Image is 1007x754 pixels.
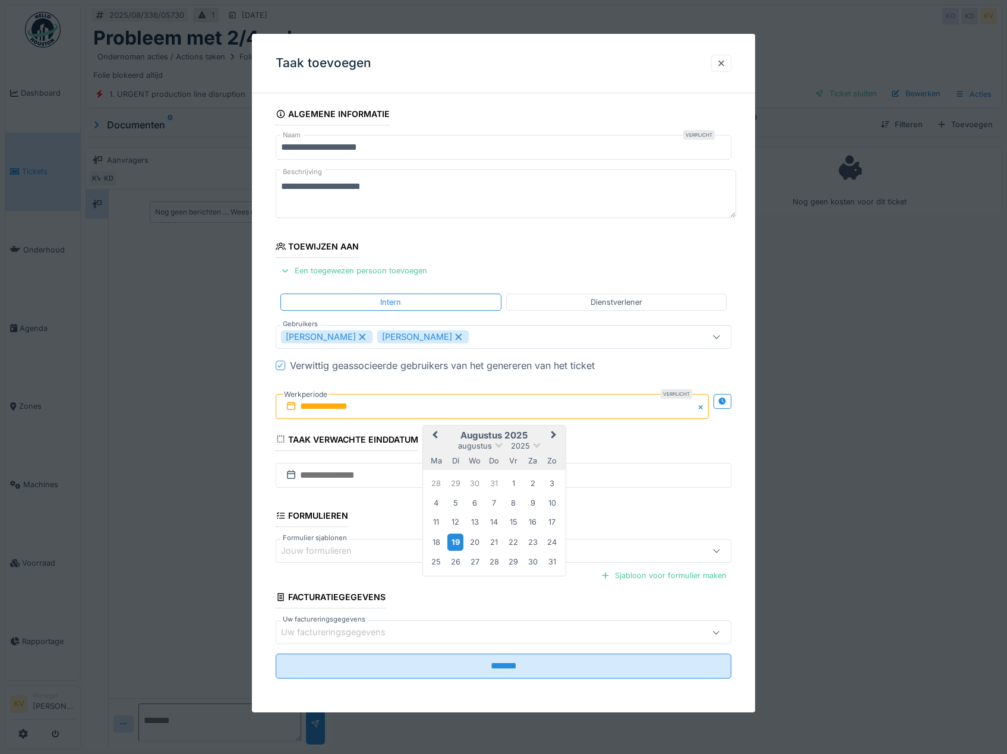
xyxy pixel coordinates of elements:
[276,238,359,258] div: Toewijzen aan
[283,388,329,401] label: Werkperiode
[683,130,715,140] div: Verplicht
[525,495,541,511] div: Choose zaterdag 9 augustus 2025
[544,453,560,469] div: zondag
[447,554,463,570] div: Choose dinsdag 26 augustus 2025
[506,476,522,492] div: Choose vrijdag 1 augustus 2025
[525,534,541,550] div: Choose zaterdag 23 augustus 2025
[280,165,324,179] label: Beschrijving
[281,544,368,557] div: Jouw formulieren
[696,394,709,419] button: Close
[447,534,463,551] div: Choose dinsdag 19 augustus 2025
[506,534,522,550] div: Choose vrijdag 22 augustus 2025
[486,495,502,511] div: Choose donderdag 7 augustus 2025
[486,554,502,570] div: Choose donderdag 28 augustus 2025
[596,567,731,583] div: Sjabloon voor formulier maken
[276,56,371,71] h3: Taak toevoegen
[486,453,502,469] div: donderdag
[591,296,642,308] div: Dienstverlener
[467,514,483,530] div: Choose woensdag 13 augustus 2025
[486,514,502,530] div: Choose donderdag 14 augustus 2025
[276,105,390,125] div: Algemene informatie
[525,554,541,570] div: Choose zaterdag 30 augustus 2025
[544,476,560,492] div: Choose zondag 3 augustus 2025
[486,534,502,550] div: Choose donderdag 21 augustus 2025
[280,319,320,329] label: Gebruikers
[276,263,432,279] div: Een toegewezen persoon toevoegen
[525,453,541,469] div: zaterdag
[467,534,483,550] div: Choose woensdag 20 augustus 2025
[545,427,564,446] button: Next Month
[544,554,560,570] div: Choose zondag 31 augustus 2025
[447,495,463,511] div: Choose dinsdag 5 augustus 2025
[486,476,502,492] div: Choose donderdag 31 juli 2025
[276,431,419,451] div: Taak verwachte einddatum
[467,495,483,511] div: Choose woensdag 6 augustus 2025
[276,588,386,608] div: Facturatiegegevens
[506,495,522,511] div: Choose vrijdag 8 augustus 2025
[428,534,444,550] div: Choose maandag 18 augustus 2025
[428,495,444,511] div: Choose maandag 4 augustus 2025
[447,514,463,530] div: Choose dinsdag 12 augustus 2025
[276,507,349,527] div: Formulieren
[428,476,444,492] div: Choose maandag 28 juli 2025
[544,534,560,550] div: Choose zondag 24 augustus 2025
[281,626,402,639] div: Uw factureringsgegevens
[428,453,444,469] div: maandag
[525,476,541,492] div: Choose zaterdag 2 augustus 2025
[525,514,541,530] div: Choose zaterdag 16 augustus 2025
[506,514,522,530] div: Choose vrijdag 15 augustus 2025
[458,441,492,450] span: augustus
[428,554,444,570] div: Choose maandag 25 augustus 2025
[281,330,373,343] div: [PERSON_NAME]
[280,614,368,624] label: Uw factureringsgegevens
[511,441,530,450] span: 2025
[427,474,561,572] div: Month augustus, 2025
[661,389,692,399] div: Verplicht
[467,554,483,570] div: Choose woensdag 27 augustus 2025
[544,495,560,511] div: Choose zondag 10 augustus 2025
[280,130,303,140] label: Naam
[467,453,483,469] div: woensdag
[377,330,469,343] div: [PERSON_NAME]
[380,296,401,308] div: Intern
[290,358,595,373] div: Verwittig geassocieerde gebruikers van het genereren van het ticket
[506,554,522,570] div: Choose vrijdag 29 augustus 2025
[447,476,463,492] div: Choose dinsdag 29 juli 2025
[280,533,349,543] label: Formulier sjablonen
[447,453,463,469] div: dinsdag
[423,430,566,441] h2: augustus 2025
[428,514,444,530] div: Choose maandag 11 augustus 2025
[506,453,522,469] div: vrijdag
[424,427,443,446] button: Previous Month
[544,514,560,530] div: Choose zondag 17 augustus 2025
[467,476,483,492] div: Choose woensdag 30 juli 2025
